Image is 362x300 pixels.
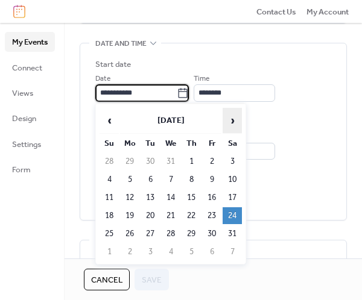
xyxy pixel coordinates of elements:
[120,108,221,134] th: [DATE]
[306,5,349,17] a: My Account
[120,225,139,242] td: 26
[5,32,55,51] a: My Events
[141,243,160,260] td: 3
[202,171,221,188] td: 9
[182,207,201,224] td: 22
[100,153,119,170] td: 28
[161,207,180,224] td: 21
[182,153,201,170] td: 1
[100,189,119,206] td: 11
[223,135,242,152] th: Sa
[12,164,31,176] span: Form
[161,171,180,188] td: 7
[161,135,180,152] th: We
[141,225,160,242] td: 27
[202,225,221,242] td: 30
[120,207,139,224] td: 19
[100,243,119,260] td: 1
[100,135,119,152] th: Su
[5,108,55,128] a: Design
[161,153,180,170] td: 31
[182,225,201,242] td: 29
[141,171,160,188] td: 6
[182,135,201,152] th: Th
[223,108,241,133] span: ›
[202,207,221,224] td: 23
[182,171,201,188] td: 8
[100,171,119,188] td: 4
[12,113,36,125] span: Design
[12,87,33,99] span: Views
[182,243,201,260] td: 5
[95,37,147,49] span: Date and time
[5,58,55,77] a: Connect
[120,135,139,152] th: Mo
[223,153,242,170] td: 3
[91,274,122,286] span: Cancel
[223,171,242,188] td: 10
[223,243,242,260] td: 7
[100,108,118,133] span: ‹
[194,73,209,85] span: Time
[120,153,139,170] td: 29
[84,269,130,290] button: Cancel
[12,62,42,74] span: Connect
[161,189,180,206] td: 14
[5,134,55,154] a: Settings
[5,83,55,102] a: Views
[306,6,349,18] span: My Account
[182,189,201,206] td: 15
[161,225,180,242] td: 28
[223,189,242,206] td: 17
[100,225,119,242] td: 25
[202,189,221,206] td: 16
[202,153,221,170] td: 2
[95,73,110,85] span: Date
[100,207,119,224] td: 18
[13,5,25,18] img: logo
[12,36,48,48] span: My Events
[141,153,160,170] td: 30
[141,207,160,224] td: 20
[256,6,296,18] span: Contact Us
[12,139,41,151] span: Settings
[141,135,160,152] th: Tu
[161,243,180,260] td: 4
[95,58,131,70] div: Start date
[202,243,221,260] td: 6
[223,225,242,242] td: 31
[5,160,55,179] a: Form
[202,135,221,152] th: Fr
[120,243,139,260] td: 2
[256,5,296,17] a: Contact Us
[120,171,139,188] td: 5
[120,189,139,206] td: 12
[223,207,242,224] td: 24
[141,189,160,206] td: 13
